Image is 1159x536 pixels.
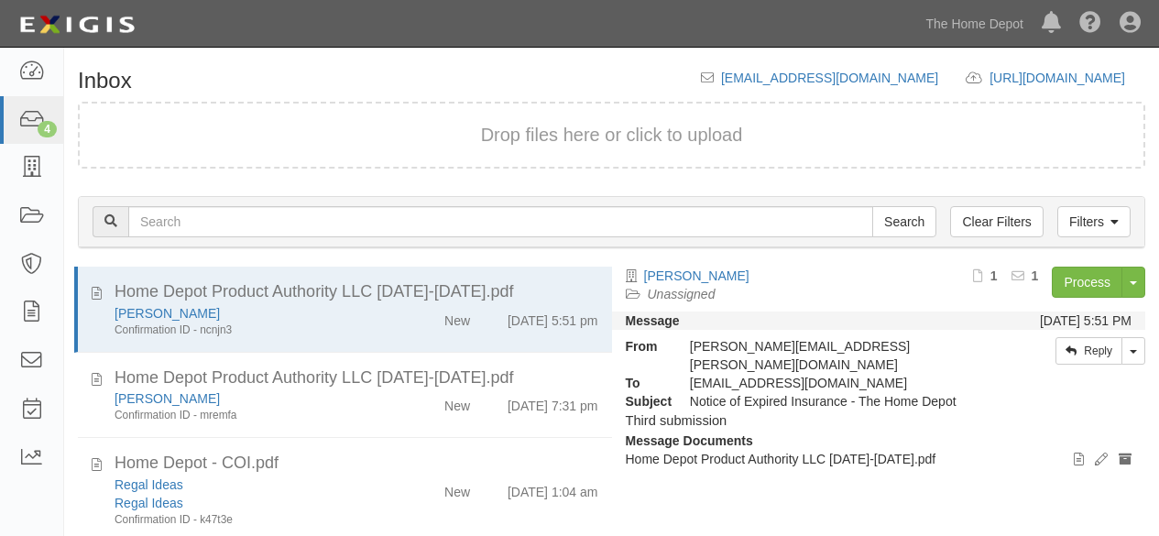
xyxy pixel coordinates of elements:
div: [DATE] 5:51 PM [1040,312,1132,330]
strong: Message [626,313,680,328]
i: Help Center - Complianz [1079,13,1101,35]
a: [PERSON_NAME] [115,391,220,406]
a: Reply [1055,337,1122,365]
input: Search [872,206,936,237]
div: BARRETTE [115,304,385,323]
div: Regal Ideas [115,476,385,494]
b: 1 [1032,268,1039,283]
a: [URL][DOMAIN_NAME] [990,71,1145,85]
a: [PERSON_NAME] [115,306,220,321]
i: View [1074,454,1084,466]
a: Regal Ideas [115,496,183,510]
a: Regal Ideas [115,477,183,492]
div: Confirmation ID - mremfa [115,408,385,423]
div: [PERSON_NAME][EMAIL_ADDRESS][PERSON_NAME][DOMAIN_NAME] [676,337,999,374]
input: Search [128,206,873,237]
strong: From [612,337,676,356]
strong: Subject [612,392,676,410]
i: Edit document [1095,454,1108,466]
div: BARRETTE [115,389,385,408]
div: Confirmation ID - k47t3e [115,512,385,528]
h1: Inbox [78,69,132,93]
div: New [444,389,470,415]
a: Process [1052,267,1122,298]
div: Notice of Expired Insurance - The Home Depot [676,392,999,410]
a: Unassigned [648,287,716,301]
i: Archive document [1119,454,1132,466]
div: New [444,476,470,501]
a: Filters [1057,206,1131,237]
div: Home Depot Product Authority LLC 2025-2026.pdf [115,280,598,304]
div: Home Depot - COI.pdf [115,452,598,476]
strong: To [612,374,676,392]
a: [PERSON_NAME] [644,268,749,283]
div: Home Depot Product Authority LLC 2025-2026.pdf [115,366,598,390]
div: 4 [38,121,57,137]
a: Clear Filters [950,206,1043,237]
p: Home Depot Product Authority LLC [DATE]-[DATE].pdf [626,450,1132,468]
b: 1 [990,268,998,283]
strong: Message Documents [626,433,753,448]
div: Regal Ideas [115,494,385,512]
a: [EMAIL_ADDRESS][DOMAIN_NAME] [721,71,938,85]
div: Confirmation ID - ncnjn3 [115,323,385,338]
img: logo-5460c22ac91f19d4615b14bd174203de0afe785f0fc80cf4dbbc73dc1793850b.png [14,8,140,41]
button: Drop files here or click to upload [481,122,743,148]
div: [DATE] 5:51 pm [508,304,598,330]
div: [DATE] 1:04 am [508,476,598,501]
a: The Home Depot [916,5,1033,42]
div: [DATE] 7:31 pm [508,389,598,415]
div: New [444,304,470,330]
span: Third submission [626,413,727,428]
div: party-mv3cm3@sbainsurance.homedepot.com [676,374,999,392]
